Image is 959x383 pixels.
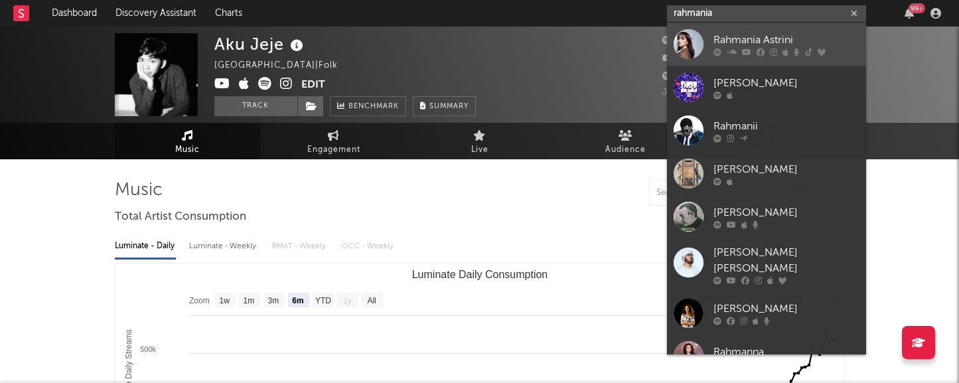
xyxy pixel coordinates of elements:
a: Rahmanna [667,335,866,378]
div: Luminate - Weekly [189,235,259,258]
button: Summary [413,96,476,116]
div: Rahmania Astrini [713,32,859,48]
div: [PERSON_NAME] [713,75,859,91]
a: Benchmark [330,96,406,116]
span: 30,747 [662,37,708,45]
a: Engagement [261,123,407,159]
span: Summary [429,103,469,110]
div: Rahmanii [713,118,859,134]
a: [PERSON_NAME] [667,195,866,238]
div: Aku Jeje [214,33,307,55]
a: Live [407,123,553,159]
div: Rahmanna [713,344,859,360]
div: [PERSON_NAME] [713,204,859,220]
text: 1y [343,296,352,305]
text: 1w [219,296,230,305]
a: Music [115,123,261,159]
span: Jump Score: 96.5 [662,88,741,97]
text: 3m [267,296,279,305]
a: Rahmania Astrini [667,23,866,66]
span: Live [471,142,488,158]
div: [PERSON_NAME] [713,301,859,317]
div: [PERSON_NAME] [713,161,859,177]
span: 1,750,664 Monthly Listeners [662,72,803,81]
div: [GEOGRAPHIC_DATA] | Folk [214,58,353,74]
text: 500k [140,345,156,353]
button: 99+ [905,8,914,19]
input: Search for artists [667,5,866,22]
text: Luminate Daily Consumption [411,269,548,280]
span: Total Artist Consumption [115,209,246,225]
text: YTD [315,296,331,305]
button: Edit [301,77,325,94]
text: 6m [292,296,303,305]
a: [PERSON_NAME] [667,291,866,335]
text: 1m [243,296,254,305]
span: Music [175,142,200,158]
a: Rahmanii [667,109,866,152]
span: Benchmark [348,99,399,115]
text: All [367,296,376,305]
span: Engagement [307,142,360,158]
div: 99 + [909,3,925,13]
div: [PERSON_NAME] [PERSON_NAME] [713,245,859,277]
a: Audience [553,123,699,159]
span: Audience [605,142,646,158]
a: [PERSON_NAME] [667,152,866,195]
button: Track [214,96,297,116]
a: [PERSON_NAME] [PERSON_NAME] [667,238,866,291]
div: Luminate - Daily [115,235,176,258]
input: Search by song name or URL [650,188,790,198]
text: Zoom [189,296,210,305]
span: 166,000 [662,54,715,63]
a: [PERSON_NAME] [667,66,866,109]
